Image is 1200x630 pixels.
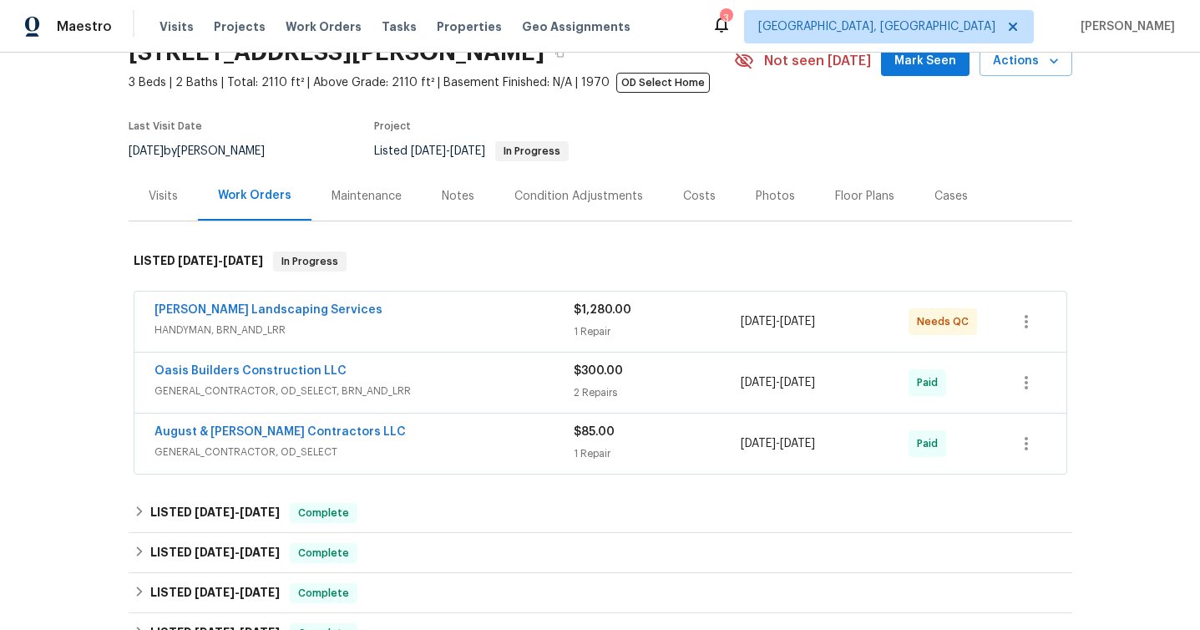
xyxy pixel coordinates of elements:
[720,10,732,27] div: 3
[741,438,776,450] span: [DATE]
[291,505,356,521] span: Complete
[574,384,742,401] div: 2 Repairs
[437,18,502,35] span: Properties
[835,188,894,205] div: Floor Plans
[741,377,776,389] span: [DATE]
[150,543,280,563] h6: LISTED
[275,253,345,270] span: In Progress
[574,445,742,462] div: 1 Repair
[741,313,815,330] span: -
[616,73,710,93] span: OD Select Home
[195,546,280,558] span: -
[154,322,574,338] span: HANDYMAN, BRN_AND_LRR
[57,18,112,35] span: Maestro
[382,21,417,33] span: Tasks
[195,587,280,598] span: -
[741,374,815,391] span: -
[291,585,356,602] span: Complete
[129,74,734,91] span: 3 Beds | 2 Baths | Total: 2110 ft² | Above Grade: 2110 ft² | Basement Finished: N/A | 1970
[223,255,263,267] span: [DATE]
[154,304,382,316] a: [PERSON_NAME] Landscaping Services
[240,506,280,518] span: [DATE]
[129,573,1072,613] div: LISTED [DATE]-[DATE]Complete
[574,426,615,438] span: $85.00
[917,435,944,452] span: Paid
[214,18,266,35] span: Projects
[780,316,815,328] span: [DATE]
[154,365,347,377] a: Oasis Builders Construction LLC
[980,46,1072,77] button: Actions
[178,255,218,267] span: [DATE]
[195,506,235,518] span: [DATE]
[574,365,623,377] span: $300.00
[178,255,263,267] span: -
[129,235,1072,288] div: LISTED [DATE]-[DATE]In Progress
[129,121,202,131] span: Last Visit Date
[544,38,575,68] button: Copy Address
[134,251,263,272] h6: LISTED
[756,188,795,205] div: Photos
[154,444,574,460] span: GENERAL_CONTRACTOR, OD_SELECT
[574,323,742,340] div: 1 Repair
[150,583,280,603] h6: LISTED
[450,145,485,157] span: [DATE]
[218,187,291,204] div: Work Orders
[286,18,362,35] span: Work Orders
[240,546,280,558] span: [DATE]
[442,188,474,205] div: Notes
[129,141,285,161] div: by [PERSON_NAME]
[291,545,356,561] span: Complete
[780,377,815,389] span: [DATE]
[154,383,574,399] span: GENERAL_CONTRACTOR, OD_SELECT, BRN_AND_LRR
[758,18,995,35] span: [GEOGRAPHIC_DATA], [GEOGRAPHIC_DATA]
[411,145,446,157] span: [DATE]
[741,316,776,328] span: [DATE]
[149,188,178,205] div: Visits
[1074,18,1175,35] span: [PERSON_NAME]
[514,188,643,205] div: Condition Adjustments
[894,51,956,72] span: Mark Seen
[764,53,871,69] span: Not seen [DATE]
[411,145,485,157] span: -
[741,435,815,452] span: -
[780,438,815,450] span: [DATE]
[150,503,280,523] h6: LISTED
[374,145,569,157] span: Listed
[374,121,411,131] span: Project
[129,533,1072,573] div: LISTED [DATE]-[DATE]Complete
[195,546,235,558] span: [DATE]
[934,188,968,205] div: Cases
[993,51,1059,72] span: Actions
[917,374,944,391] span: Paid
[129,44,544,61] h2: [STREET_ADDRESS][PERSON_NAME]
[129,493,1072,533] div: LISTED [DATE]-[DATE]Complete
[574,304,631,316] span: $1,280.00
[195,587,235,598] span: [DATE]
[917,313,975,330] span: Needs QC
[497,146,567,156] span: In Progress
[683,188,716,205] div: Costs
[195,506,280,518] span: -
[240,587,280,598] span: [DATE]
[522,18,630,35] span: Geo Assignments
[159,18,194,35] span: Visits
[154,426,406,438] a: August & [PERSON_NAME] Contractors LLC
[881,46,970,77] button: Mark Seen
[332,188,402,205] div: Maintenance
[129,145,164,157] span: [DATE]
